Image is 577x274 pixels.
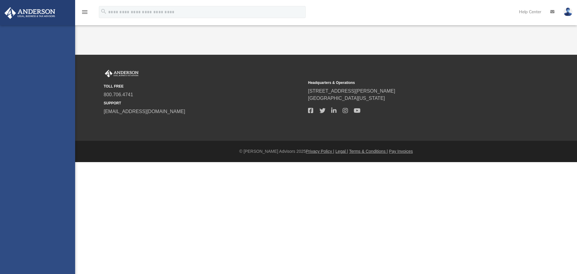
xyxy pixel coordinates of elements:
a: menu [81,11,88,16]
img: User Pic [563,8,572,16]
i: search [100,8,107,15]
div: © [PERSON_NAME] Advisors 2025 [75,148,577,155]
img: Anderson Advisors Platinum Portal [104,70,140,78]
a: Privacy Policy | [306,149,334,154]
a: 800.706.4741 [104,92,133,97]
a: [EMAIL_ADDRESS][DOMAIN_NAME] [104,109,185,114]
small: SUPPORT [104,100,304,106]
a: Terms & Conditions | [349,149,388,154]
a: [STREET_ADDRESS][PERSON_NAME] [308,88,395,94]
a: Legal | [335,149,348,154]
a: [GEOGRAPHIC_DATA][US_STATE] [308,96,385,101]
small: Headquarters & Operations [308,80,508,85]
small: TOLL FREE [104,84,304,89]
a: Pay Invoices [389,149,413,154]
img: Anderson Advisors Platinum Portal [3,7,57,19]
i: menu [81,8,88,16]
